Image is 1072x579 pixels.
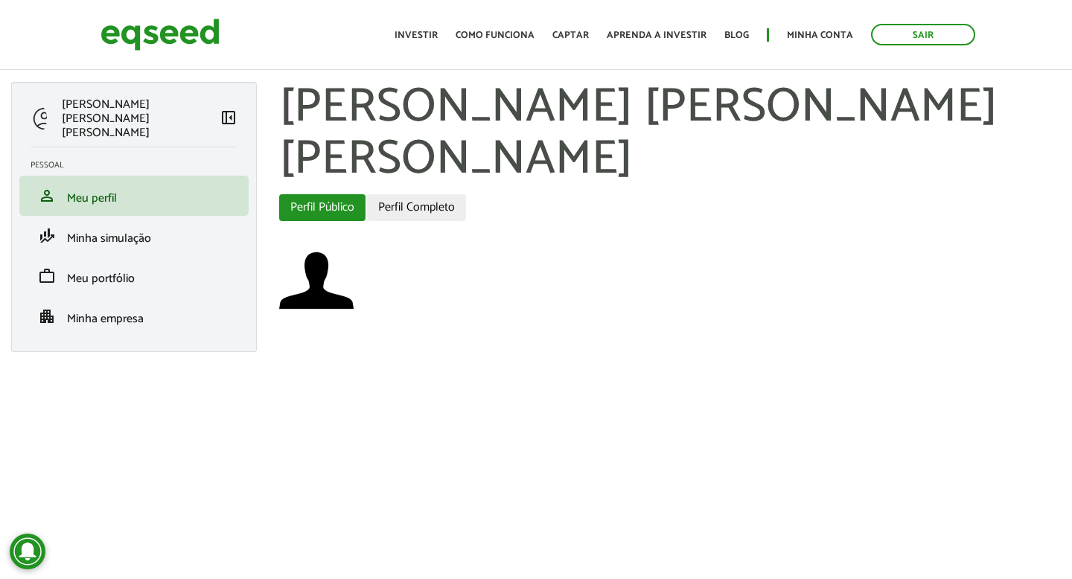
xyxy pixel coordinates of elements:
[31,187,237,205] a: personMeu perfil
[67,188,117,208] span: Meu perfil
[38,307,56,325] span: apartment
[279,243,354,318] a: Ver perfil do usuário.
[38,187,56,205] span: person
[31,307,237,325] a: apartmentMinha empresa
[31,161,249,170] h2: Pessoal
[279,82,1061,187] h1: [PERSON_NAME] [PERSON_NAME] [PERSON_NAME]
[67,269,135,289] span: Meu portfólio
[220,109,237,127] span: left_panel_close
[724,31,749,40] a: Blog
[67,228,151,249] span: Minha simulação
[787,31,853,40] a: Minha conta
[62,97,220,141] p: [PERSON_NAME] [PERSON_NAME] [PERSON_NAME]
[100,15,220,54] img: EqSeed
[395,31,438,40] a: Investir
[871,24,975,45] a: Sair
[38,227,56,245] span: finance_mode
[31,227,237,245] a: finance_modeMinha simulação
[279,243,354,318] img: Foto de Vladimir Nunan Ribeiro Soares
[19,216,249,256] li: Minha simulação
[38,267,56,285] span: work
[552,31,589,40] a: Captar
[220,109,237,129] a: Colapsar menu
[279,194,366,221] a: Perfil Público
[19,296,249,336] li: Minha empresa
[67,309,144,329] span: Minha empresa
[367,194,466,221] a: Perfil Completo
[607,31,706,40] a: Aprenda a investir
[19,176,249,216] li: Meu perfil
[19,256,249,296] li: Meu portfólio
[456,31,535,40] a: Como funciona
[31,267,237,285] a: workMeu portfólio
